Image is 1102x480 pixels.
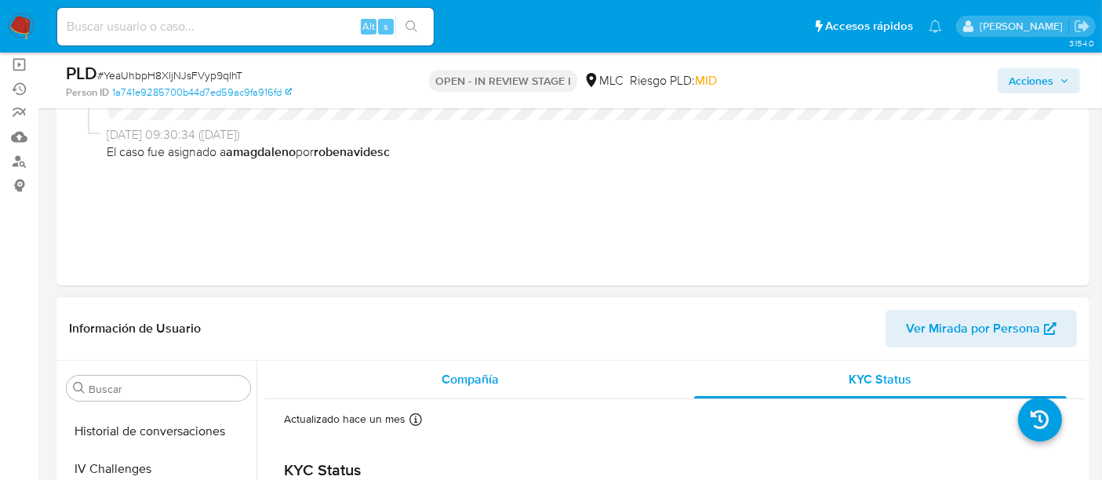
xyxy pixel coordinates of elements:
span: Accesos rápidos [825,18,913,35]
b: amagdaleno [226,143,296,161]
p: Actualizado hace un mes [284,412,406,427]
span: Alt [362,19,375,34]
span: # YeaUhbpH8XljNJsFVyp9qIhT [97,67,242,83]
span: Acciones [1009,68,1053,93]
span: El caso fue asignado a por [107,144,1052,161]
span: Compañía [442,370,499,388]
b: robenavidesc [314,143,390,161]
span: s [384,19,388,34]
h1: Información de Usuario [69,321,201,336]
span: MID [695,71,717,89]
a: 1a741e9285700b44d7ed59ac9fa916fd [112,85,292,100]
input: Buscar [89,382,244,396]
b: PLD [66,60,97,85]
p: OPEN - IN REVIEW STAGE I [429,70,577,92]
button: Historial de conversaciones [60,413,256,450]
p: rociodaniela.benavidescatalan@mercadolibre.cl [980,19,1068,34]
button: search-icon [395,16,427,38]
input: Buscar usuario o caso... [57,16,434,37]
span: Ver Mirada por Persona [906,310,1040,347]
span: 3.154.0 [1069,37,1094,49]
button: Acciones [998,68,1080,93]
b: Person ID [66,85,109,100]
button: Buscar [73,382,85,395]
span: Riesgo PLD: [630,72,717,89]
div: MLC [584,72,624,89]
button: Ver Mirada por Persona [886,310,1077,347]
a: Salir [1074,18,1090,35]
span: [DATE] 09:30:34 ([DATE]) [107,126,1052,144]
a: Notificaciones [929,20,942,33]
span: KYC Status [849,370,912,388]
